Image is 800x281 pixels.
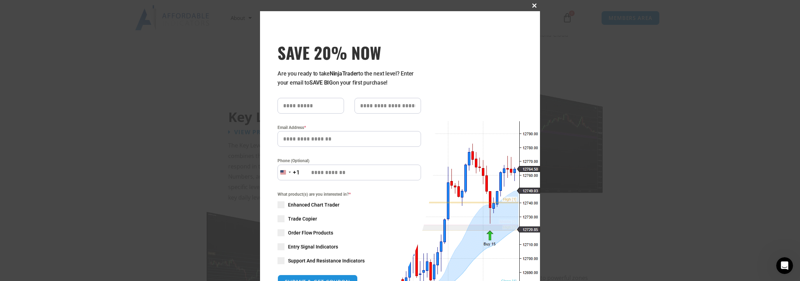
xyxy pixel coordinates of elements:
label: Support And Resistance Indicators [278,257,421,264]
label: Email Address [278,124,421,131]
strong: NinjaTrader [330,70,358,77]
button: Selected country [278,165,300,180]
span: What product(s) are you interested in? [278,191,421,198]
span: Enhanced Chart Trader [288,201,339,208]
span: Order Flow Products [288,229,333,236]
iframe: Intercom live chat [776,257,793,274]
label: Trade Copier [278,215,421,222]
label: Order Flow Products [278,229,421,236]
label: Entry Signal Indicators [278,243,421,250]
span: Support And Resistance Indicators [288,257,365,264]
div: +1 [293,168,300,177]
p: Are you ready to take to the next level? Enter your email to on your first purchase! [278,69,421,87]
span: Trade Copier [288,215,317,222]
label: Phone (Optional) [278,157,421,164]
label: Enhanced Chart Trader [278,201,421,208]
span: Entry Signal Indicators [288,243,338,250]
h3: SAVE 20% NOW [278,43,421,62]
strong: SAVE BIG [309,79,333,86]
